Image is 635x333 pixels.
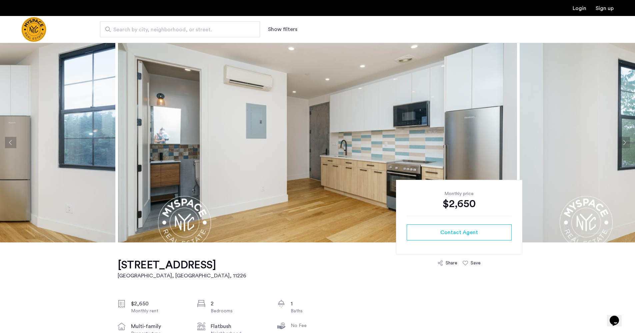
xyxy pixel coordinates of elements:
[118,258,246,272] h1: [STREET_ADDRESS]
[118,272,246,280] h2: [GEOGRAPHIC_DATA], [GEOGRAPHIC_DATA] , 11226
[131,300,187,308] div: $2,650
[596,6,614,11] a: Registration
[291,300,347,308] div: 1
[407,197,512,210] div: $2,650
[5,137,16,148] button: Previous apartment
[291,322,347,329] div: No Fee
[211,322,267,330] div: Flatbush
[440,228,478,236] span: Contact Agent
[211,300,267,308] div: 2
[407,190,512,197] div: Monthly price
[446,260,457,266] div: Share
[211,308,267,314] div: Bedrooms
[113,26,241,34] span: Search by city, neighborhood, or street.
[118,43,517,242] img: apartment
[607,306,628,326] iframe: chat widget
[100,21,260,37] input: Apartment Search
[131,308,187,314] div: Monthly rent
[131,322,187,330] div: multi-family
[268,25,297,33] button: Show or hide filters
[21,17,46,42] a: Cazamio Logo
[21,17,46,42] img: logo
[471,260,481,266] div: Save
[407,224,512,240] button: button
[573,6,586,11] a: Login
[619,137,630,148] button: Next apartment
[291,308,347,314] div: Baths
[118,258,246,280] a: [STREET_ADDRESS][GEOGRAPHIC_DATA], [GEOGRAPHIC_DATA], 11226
